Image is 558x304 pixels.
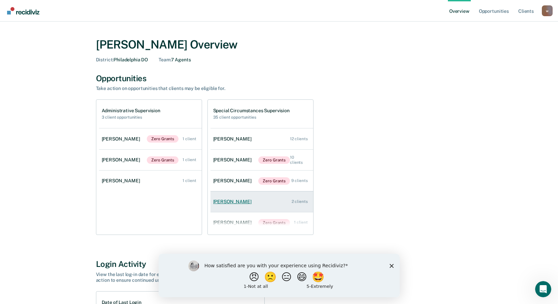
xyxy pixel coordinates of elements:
[96,57,148,63] div: Philadelphia DO
[99,150,202,171] a: [PERSON_NAME]Zero Grants 1 client
[291,178,308,183] div: 9 clients
[183,178,196,183] div: 1 client
[96,272,332,283] div: View the last log-in date for each agent. Any agent inactive for over 30 days will be flagged, so...
[213,157,254,163] div: [PERSON_NAME]
[210,171,313,191] a: [PERSON_NAME]Zero Grants 9 clients
[258,177,290,185] span: Zero Grants
[294,220,307,225] div: 1 client
[99,128,202,149] a: [PERSON_NAME]Zero Grants 1 client
[213,178,254,184] div: [PERSON_NAME]
[183,136,196,141] div: 1 client
[213,220,254,225] div: [PERSON_NAME]
[213,136,254,142] div: [PERSON_NAME]
[258,156,290,164] span: Zero Grants
[213,115,290,120] h2: 35 client opportunities
[258,219,290,226] span: Zero Grants
[102,115,160,120] h2: 3 client opportunities
[147,135,178,143] span: Zero Grants
[7,7,39,14] img: Recidiviz
[96,57,114,62] span: District :
[183,157,196,162] div: 1 client
[102,178,143,184] div: [PERSON_NAME]
[542,5,553,16] button: Profile dropdown button
[290,155,307,165] div: 10 clients
[99,171,202,190] a: [PERSON_NAME] 1 client
[213,108,290,114] h1: Special Circumstances Supervision
[102,136,143,142] div: [PERSON_NAME]
[147,156,178,164] span: Zero Grants
[96,259,462,269] div: Login Activity
[292,199,308,204] div: 2 clients
[210,129,313,149] a: [PERSON_NAME] 12 clients
[102,108,160,114] h1: Administrative Supervision
[159,254,400,297] iframe: Survey by Kim from Recidiviz
[96,86,332,91] div: Take action on opportunities that clients may be eligible for.
[210,192,313,211] a: [PERSON_NAME] 2 clients
[542,5,553,16] div: w
[210,148,313,172] a: [PERSON_NAME]Zero Grants 10 clients
[159,57,191,63] div: 7 Agents
[102,157,143,163] div: [PERSON_NAME]
[96,73,462,83] div: Opportunities
[213,199,254,205] div: [PERSON_NAME]
[159,57,171,62] span: Team :
[290,136,308,141] div: 12 clients
[210,212,313,233] a: [PERSON_NAME]Zero Grants 1 client
[535,281,551,297] iframe: Intercom live chat
[96,38,462,52] div: [PERSON_NAME] Overview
